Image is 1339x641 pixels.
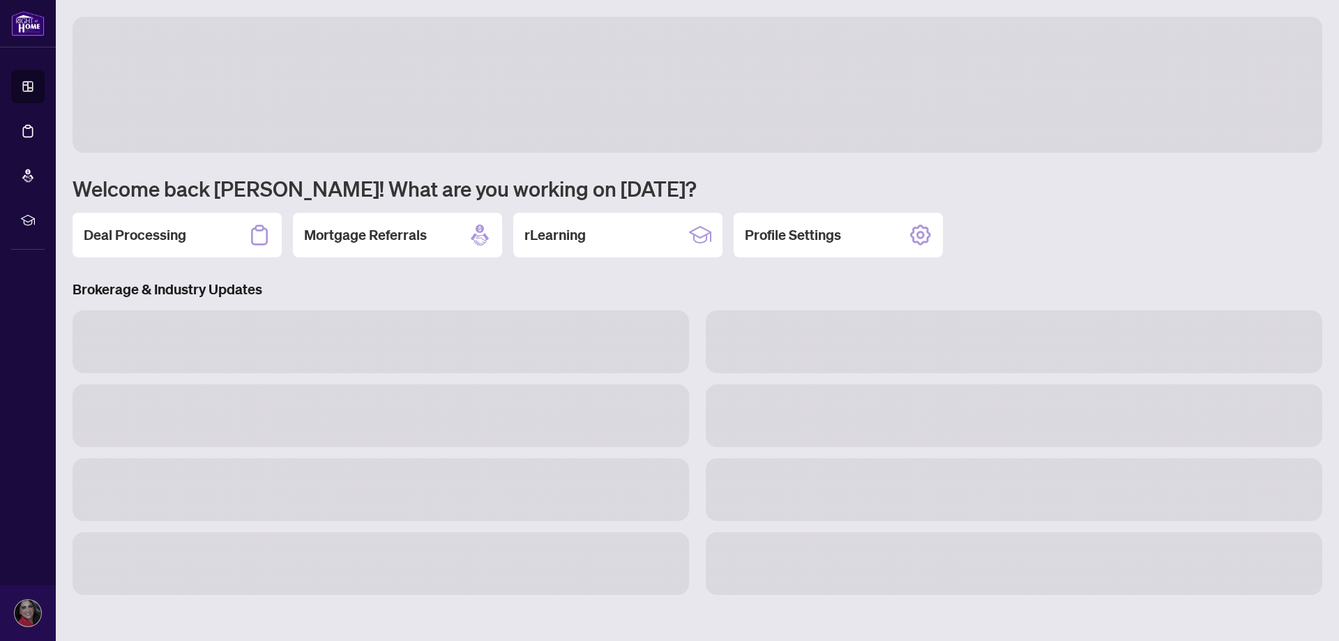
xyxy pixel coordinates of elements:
[304,225,427,245] h2: Mortgage Referrals
[73,175,1322,202] h1: Welcome back [PERSON_NAME]! What are you working on [DATE]?
[745,225,841,245] h2: Profile Settings
[15,600,41,626] img: Profile Icon
[84,225,186,245] h2: Deal Processing
[73,280,1322,299] h3: Brokerage & Industry Updates
[524,225,586,245] h2: rLearning
[11,10,45,36] img: logo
